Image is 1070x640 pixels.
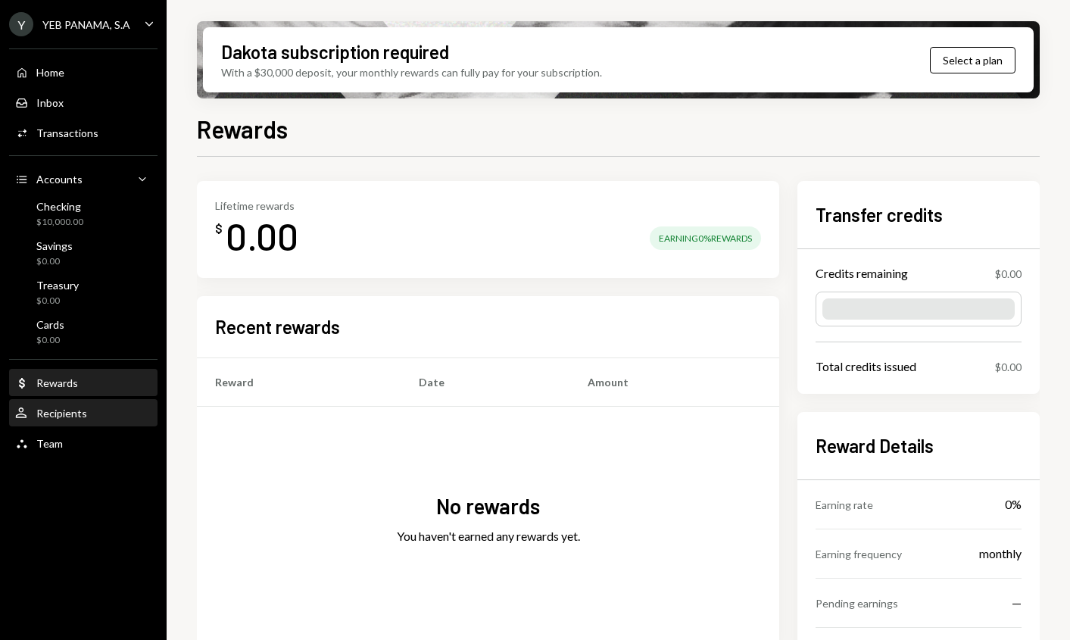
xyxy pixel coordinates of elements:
[650,226,761,250] div: Earning 0% Rewards
[9,274,158,311] a: Treasury$0.00
[226,212,298,260] div: 0.00
[215,221,223,236] div: $
[569,357,779,406] th: Amount
[36,376,78,389] div: Rewards
[816,357,916,376] div: Total credits issued
[9,369,158,396] a: Rewards
[816,595,898,611] div: Pending earnings
[9,429,158,457] a: Team
[9,235,158,271] a: Savings$0.00
[401,357,569,406] th: Date
[436,492,540,521] div: No rewards
[36,200,83,213] div: Checking
[816,264,908,283] div: Credits remaining
[979,545,1022,563] div: monthly
[995,359,1022,375] div: $0.00
[36,295,79,308] div: $0.00
[930,47,1015,73] button: Select a plan
[816,546,902,562] div: Earning frequency
[221,39,449,64] div: Dakota subscription required
[36,279,79,292] div: Treasury
[36,407,87,420] div: Recipients
[9,195,158,232] a: Checking$10,000.00
[36,318,64,331] div: Cards
[9,399,158,426] a: Recipients
[397,527,580,545] div: You haven't earned any rewards yet.
[816,202,1022,227] h2: Transfer credits
[9,165,158,192] a: Accounts
[36,334,64,347] div: $0.00
[36,255,73,268] div: $0.00
[816,497,873,513] div: Earning rate
[221,64,602,80] div: With a $30,000 deposit, your monthly rewards can fully pay for your subscription.
[36,216,83,229] div: $10,000.00
[36,239,73,252] div: Savings
[36,66,64,79] div: Home
[36,437,63,450] div: Team
[36,126,98,139] div: Transactions
[9,89,158,116] a: Inbox
[9,314,158,350] a: Cards$0.00
[816,433,1022,458] h2: Reward Details
[36,96,64,109] div: Inbox
[1012,594,1022,612] div: —
[9,12,33,36] div: Y
[42,18,130,31] div: YEB PANAMA, S.A
[197,357,401,406] th: Reward
[215,314,340,339] h2: Recent rewards
[215,199,298,212] div: Lifetime rewards
[1005,495,1022,514] div: 0%
[36,173,83,186] div: Accounts
[9,58,158,86] a: Home
[9,119,158,146] a: Transactions
[197,114,288,144] h1: Rewards
[995,266,1022,282] div: $0.00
